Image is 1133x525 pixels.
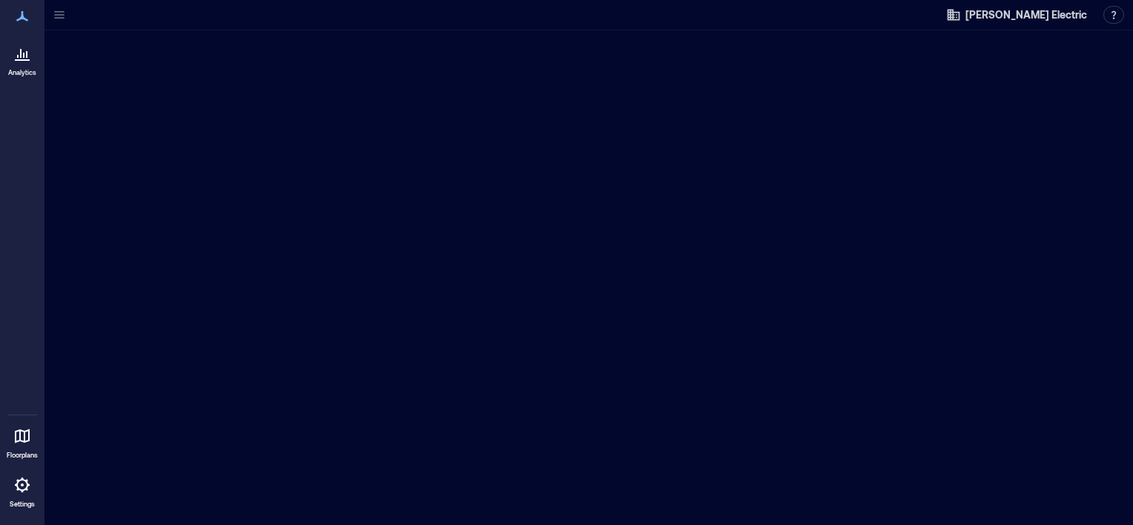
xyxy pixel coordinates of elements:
a: Settings [4,467,40,513]
a: Analytics [4,36,41,82]
p: Floorplans [7,451,38,460]
p: Analytics [8,68,36,77]
span: [PERSON_NAME] Electric [965,7,1087,22]
button: [PERSON_NAME] Electric [942,3,1091,27]
p: Settings [10,500,35,509]
a: Floorplans [2,418,42,464]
